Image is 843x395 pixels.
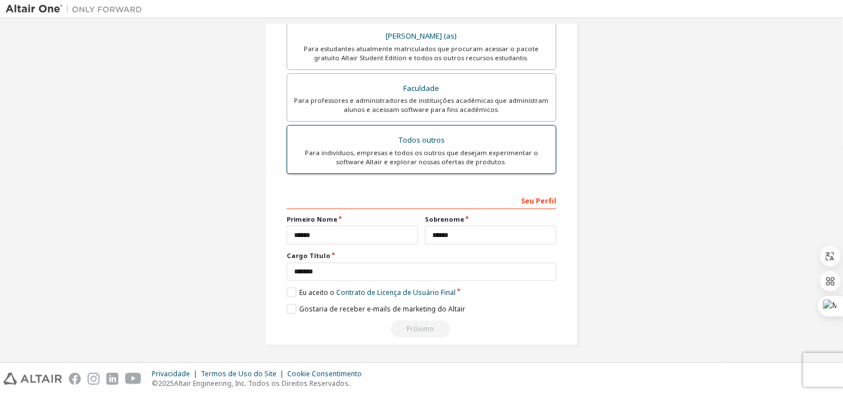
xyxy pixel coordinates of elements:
img: youtube.svg [125,373,142,385]
div: Para indivíduos, empresas e todos os outros que desejam experimentar o software Altair e explorar... [294,148,549,167]
div: Faculdade [294,81,549,97]
label: Gostaria de receber e-mails de marketing do Altair [287,304,465,314]
img: altair_logo.svg [3,373,62,385]
img: linkedin.svg [106,373,118,385]
div: Cookie Consentimento [287,369,369,379]
div: Seu Perfil [287,191,556,209]
div: Privacidade [152,369,201,379]
div: Para estudantes atualmente matriculados que procuram acessar o pacote gratuito Altair Student Edi... [294,44,549,63]
img: instagram.svg [88,373,100,385]
label: Sobrenome [425,215,556,224]
label: Cargo Título [287,251,556,260]
a: Contrato de Licença de Usuário Final [336,288,456,297]
div: Para professores e administradores de instituições acadêmicas que administram alunos e acessam so... [294,96,549,114]
img: Altair One [6,3,148,15]
div: [PERSON_NAME] (as) [294,28,549,44]
div: Todos outros [294,132,549,148]
div: Select your account type to continue [287,321,556,338]
label: Eu aceito o [287,288,456,297]
label: Primeiro Nome [287,215,418,224]
p: © 2025 Altair Engineering, Inc. Todos os Direitos Reservados. [152,379,369,388]
img: facebook.svg [69,373,81,385]
div: Termos de Uso do Site [201,369,287,379]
